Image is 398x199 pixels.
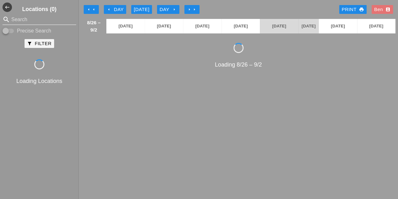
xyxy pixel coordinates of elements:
i: print [359,7,364,12]
a: [DATE] [260,19,298,33]
i: account_box [385,7,390,12]
span: 8/26 – 9/2 [84,19,103,33]
a: Print [339,5,367,14]
a: [DATE] [319,19,357,33]
div: Day [106,6,124,13]
button: Shrink Sidebar [3,3,12,12]
div: Loading Locations [1,77,77,85]
button: Ben [372,5,393,14]
input: Search [11,15,67,25]
a: [DATE] [298,19,319,33]
button: Day [157,5,179,14]
i: filter_alt [27,41,32,46]
a: [DATE] [183,19,221,33]
i: search [3,16,10,23]
a: [DATE] [221,19,260,33]
i: arrow_left [86,7,91,12]
i: west [3,3,12,12]
a: [DATE] [106,19,145,33]
div: Filter [27,40,51,47]
div: [DATE] [134,6,149,13]
button: Filter [25,39,54,48]
button: Move Back 1 Week [84,5,99,14]
label: Precise Search [17,28,51,34]
div: Loading 8/26 – 9/2 [81,61,395,69]
div: Print [342,6,364,13]
a: [DATE] [357,19,395,33]
div: Ben [374,6,390,13]
i: arrow_right [172,7,177,12]
div: Day [160,6,177,13]
i: arrow_left [91,7,96,12]
a: [DATE] [145,19,183,33]
i: arrow_right [187,7,192,12]
i: arrow_right [192,7,197,12]
button: [DATE] [131,5,152,14]
button: Day [104,5,126,14]
div: Enable Precise search to match search terms exactly. [3,27,76,35]
button: Move Ahead 1 Week [184,5,199,14]
i: arrow_left [106,7,111,12]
